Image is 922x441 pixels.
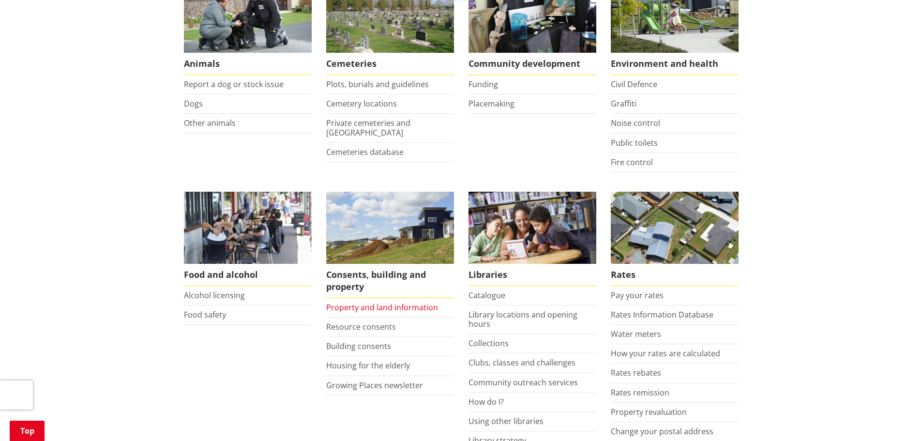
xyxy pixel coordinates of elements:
[326,53,454,75] span: Cemeteries
[184,118,236,128] a: Other animals
[469,79,498,90] a: Funding
[469,192,596,286] a: Library membership is free to everyone who lives in the Waikato district. Libraries
[469,338,509,349] a: Collections
[326,147,404,157] a: Cemeteries database
[469,53,596,75] span: Community development
[326,341,391,351] a: Building consents
[469,396,504,407] a: How do I?
[611,309,713,320] a: Rates Information Database
[184,79,284,90] a: Report a dog or stock issue
[326,118,410,137] a: Private cemeteries and [GEOGRAPHIC_DATA]
[469,264,596,286] span: Libraries
[469,290,505,301] a: Catalogue
[611,79,657,90] a: Civil Defence
[611,98,636,109] a: Graffiti
[184,264,312,286] span: Food and alcohol
[611,407,687,417] a: Property revaluation
[10,421,45,441] a: Top
[326,192,454,264] img: Land and property thumbnail
[611,367,661,378] a: Rates rebates
[611,290,664,301] a: Pay your rates
[326,264,454,298] span: Consents, building and property
[611,348,720,359] a: How your rates are calculated
[326,192,454,298] a: New Pokeno housing development Consents, building and property
[611,137,658,148] a: Public toilets
[469,377,578,388] a: Community outreach services
[611,118,660,128] a: Noise control
[184,53,312,75] span: Animals
[326,302,438,313] a: Property and land information
[611,157,653,167] a: Fire control
[326,98,397,109] a: Cemetery locations
[611,387,669,398] a: Rates remission
[611,426,713,437] a: Change your postal address
[326,360,410,371] a: Housing for the elderly
[184,98,203,109] a: Dogs
[469,357,575,368] a: Clubs, classes and challenges
[184,290,245,301] a: Alcohol licensing
[469,309,577,329] a: Library locations and opening hours
[611,329,661,339] a: Water meters
[184,192,312,264] img: Food and Alcohol in the Waikato
[611,53,739,75] span: Environment and health
[877,400,912,435] iframe: Messenger Launcher
[469,98,514,109] a: Placemaking
[184,192,312,286] a: Food and Alcohol in the Waikato Food and alcohol
[611,192,739,286] a: Pay your rates online Rates
[326,321,396,332] a: Resource consents
[469,416,544,426] a: Using other libraries
[326,380,423,391] a: Growing Places newsletter
[611,192,739,264] img: Rates-thumbnail
[469,192,596,264] img: Waikato District Council libraries
[611,264,739,286] span: Rates
[184,309,226,320] a: Food safety
[326,79,429,90] a: Plots, burials and guidelines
